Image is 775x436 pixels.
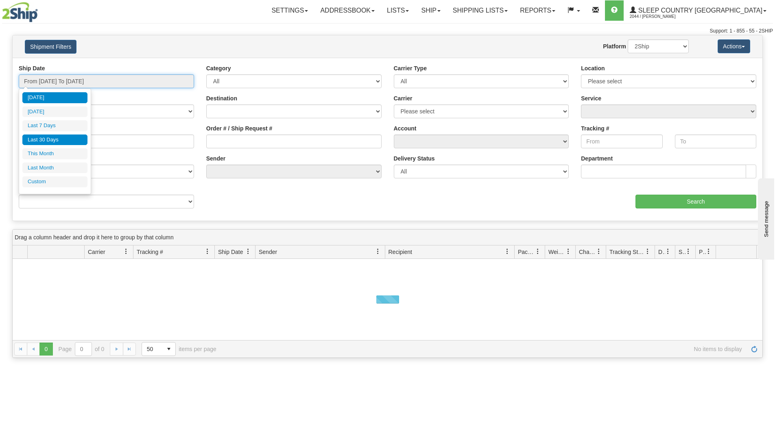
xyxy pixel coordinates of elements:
[415,0,446,21] a: Ship
[19,64,45,72] label: Ship Date
[13,230,762,245] div: grid grouping header
[394,124,417,132] label: Account
[119,245,133,258] a: Carrier filter column settings
[518,248,535,256] span: Packages
[6,7,75,13] div: Send message
[500,245,514,258] a: Recipient filter column settings
[22,92,87,103] li: [DATE]
[581,134,662,148] input: From
[389,248,412,256] span: Recipient
[206,94,237,102] label: Destination
[206,64,231,72] label: Category
[603,42,626,50] label: Platform
[394,94,413,102] label: Carrier
[241,245,255,258] a: Ship Date filter column settings
[22,120,87,131] li: Last 7 Days
[699,248,706,256] span: Pickup Status
[39,343,52,356] span: Page 0
[635,195,756,208] input: Search
[22,176,87,187] li: Custom
[381,0,415,21] a: Lists
[218,248,243,256] span: Ship Date
[25,40,76,54] button: Shipment Filters
[702,245,716,258] a: Pickup Status filter column settings
[679,248,685,256] span: Shipment Issues
[206,124,273,132] label: Order # / Ship Request #
[22,106,87,117] li: [DATE]
[22,134,87,145] li: Last 30 Days
[371,245,385,258] a: Sender filter column settings
[259,248,277,256] span: Sender
[2,2,38,22] img: logo2044.jpg
[636,7,762,14] span: Sleep Country [GEOGRAPHIC_DATA]
[581,94,601,102] label: Service
[394,154,435,163] label: Delivery Status
[718,39,750,53] button: Actions
[658,248,665,256] span: Delivery Status
[137,248,163,256] span: Tracking #
[142,342,216,356] span: items per page
[748,343,761,356] a: Refresh
[609,248,645,256] span: Tracking Status
[630,13,691,21] span: 2044 / [PERSON_NAME]
[548,248,565,256] span: Weight
[581,124,609,132] label: Tracking #
[681,245,695,258] a: Shipment Issues filter column settings
[206,154,225,163] label: Sender
[531,245,545,258] a: Packages filter column settings
[581,64,605,72] label: Location
[314,0,381,21] a: Addressbook
[59,342,105,356] span: Page of 0
[88,248,105,256] span: Carrier
[2,28,773,35] div: Support: 1 - 855 - 55 - 2SHIP
[756,176,774,259] iframe: chat widget
[447,0,514,21] a: Shipping lists
[661,245,675,258] a: Delivery Status filter column settings
[22,148,87,159] li: This Month
[142,342,176,356] span: Page sizes drop down
[147,345,157,353] span: 50
[579,248,596,256] span: Charge
[394,64,427,72] label: Carrier Type
[162,343,175,356] span: select
[201,245,214,258] a: Tracking # filter column settings
[561,245,575,258] a: Weight filter column settings
[675,134,756,148] input: To
[641,245,655,258] a: Tracking Status filter column settings
[228,346,742,352] span: No items to display
[581,154,613,163] label: Department
[514,0,561,21] a: Reports
[592,245,606,258] a: Charge filter column settings
[265,0,314,21] a: Settings
[22,163,87,174] li: Last Month
[624,0,773,21] a: Sleep Country [GEOGRAPHIC_DATA] 2044 / [PERSON_NAME]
